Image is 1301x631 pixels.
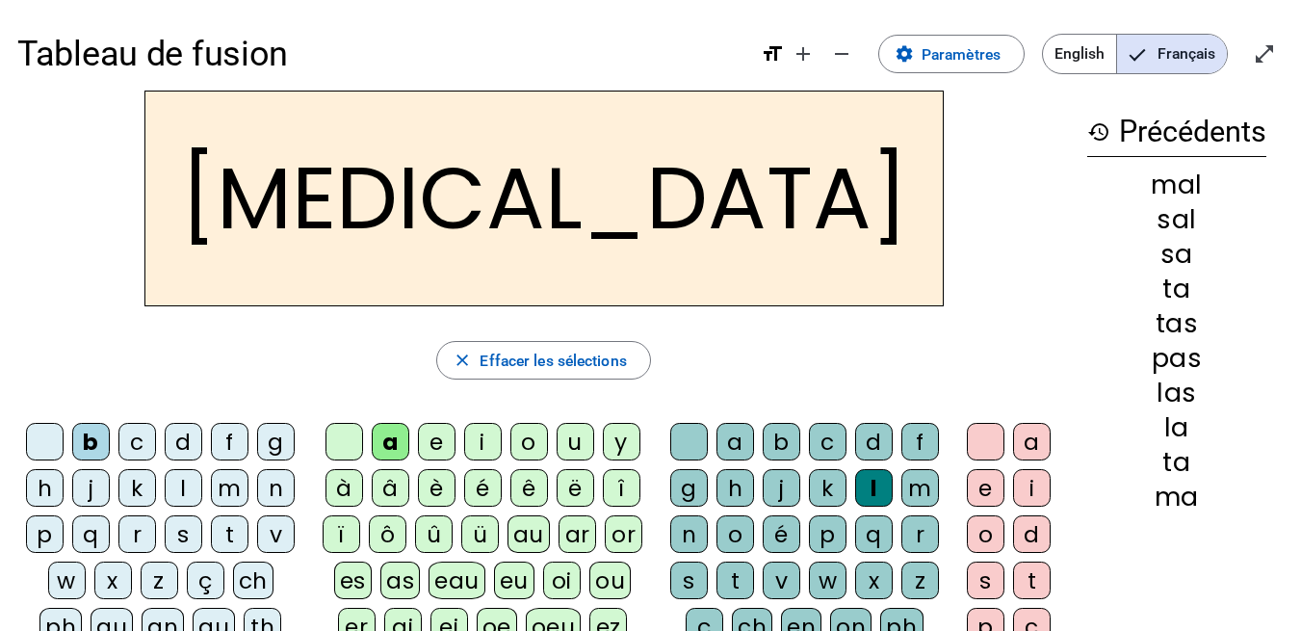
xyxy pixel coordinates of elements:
div: sa [1087,241,1266,267]
mat-icon: history [1087,120,1110,144]
span: Paramètres [922,41,1001,67]
div: e [967,469,1004,507]
div: h [26,469,64,507]
div: ü [461,515,499,553]
div: oi [543,562,581,599]
div: v [763,562,800,599]
button: Effacer les sélections [436,341,651,380]
div: z [901,562,939,599]
div: r [901,515,939,553]
div: ô [369,515,406,553]
div: e [418,423,455,460]
div: w [48,562,86,599]
div: t [716,562,754,599]
button: Diminuer la taille de la police [822,35,861,73]
div: é [763,515,800,553]
div: ï [323,515,360,553]
div: û [415,515,453,553]
div: o [716,515,754,553]
div: l [165,469,202,507]
div: î [603,469,640,507]
div: o [510,423,548,460]
div: d [1013,515,1051,553]
div: pas [1087,345,1266,371]
div: ta [1087,276,1266,302]
div: a [716,423,754,460]
span: Français [1117,35,1227,73]
button: Augmenter la taille de la police [784,35,822,73]
div: s [967,562,1004,599]
div: d [855,423,893,460]
div: ta [1087,449,1266,475]
div: o [967,515,1004,553]
div: g [257,423,295,460]
div: tas [1087,310,1266,336]
div: b [72,423,110,460]
div: i [464,423,502,460]
div: x [94,562,132,599]
div: c [809,423,846,460]
div: mal [1087,171,1266,197]
div: au [507,515,550,553]
div: d [165,423,202,460]
div: n [670,515,708,553]
div: p [809,515,846,553]
div: ou [589,562,631,599]
h3: Précédents [1087,108,1266,157]
mat-button-toggle-group: Language selection [1042,34,1228,74]
div: as [380,562,420,599]
div: q [72,515,110,553]
div: l [855,469,893,507]
div: sal [1087,206,1266,232]
div: t [1013,562,1051,599]
div: es [334,562,372,599]
mat-icon: format_size [761,42,784,66]
span: English [1043,35,1116,73]
div: or [605,515,642,553]
div: f [211,423,248,460]
div: s [165,515,202,553]
div: w [809,562,846,599]
div: g [670,469,708,507]
div: c [118,423,156,460]
button: Paramètres [878,35,1025,73]
div: j [72,469,110,507]
div: a [372,423,409,460]
div: ar [559,515,596,553]
div: eu [494,562,534,599]
mat-icon: open_in_full [1253,42,1276,66]
div: f [901,423,939,460]
div: m [901,469,939,507]
div: à [325,469,363,507]
div: r [118,515,156,553]
div: n [257,469,295,507]
div: i [1013,469,1051,507]
div: k [809,469,846,507]
span: Effacer les sélections [480,348,626,374]
div: q [855,515,893,553]
div: ç [187,562,224,599]
div: h [716,469,754,507]
div: â [372,469,409,507]
div: v [257,515,295,553]
div: las [1087,380,1266,406]
button: Entrer en plein écran [1245,35,1284,73]
div: eau [429,562,485,599]
mat-icon: remove [830,42,853,66]
div: ch [233,562,273,599]
div: t [211,515,248,553]
mat-icon: add [792,42,815,66]
div: è [418,469,455,507]
mat-icon: settings [895,44,914,64]
mat-icon: close [453,351,472,370]
div: j [763,469,800,507]
div: s [670,562,708,599]
div: ë [557,469,594,507]
div: z [141,562,178,599]
div: é [464,469,502,507]
div: a [1013,423,1051,460]
div: ê [510,469,548,507]
div: u [557,423,594,460]
div: x [855,562,893,599]
div: m [211,469,248,507]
